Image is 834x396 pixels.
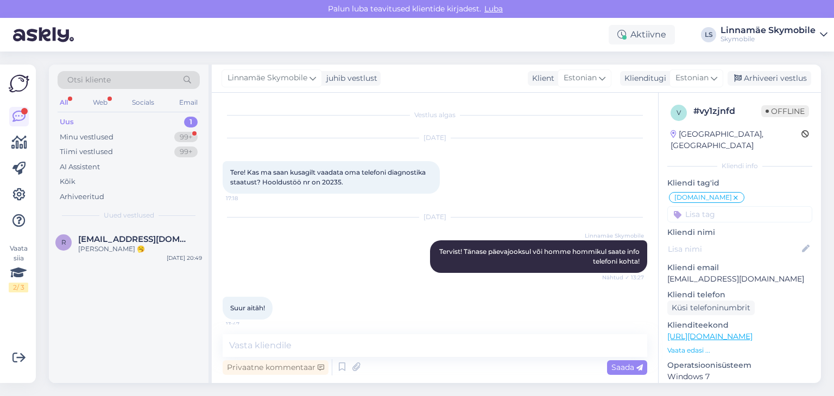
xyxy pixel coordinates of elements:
div: [PERSON_NAME] 🥱 [78,244,202,254]
span: Otsi kliente [67,74,111,86]
div: All [58,95,70,110]
div: # vy1zjnfd [693,105,761,118]
span: r [61,238,66,246]
p: Operatsioonisüsteem [667,360,812,371]
div: Linnamäe Skymobile [721,26,816,35]
a: Linnamäe SkymobileSkymobile [721,26,827,43]
div: Aktiivne [609,25,675,44]
div: Uus [60,117,74,127]
span: Nähtud ✓ 13:27 [602,273,644,282]
div: Minu vestlused [60,132,113,143]
div: 2 / 3 [9,283,28,292]
div: Vestlus algas [223,110,647,120]
div: Arhiveeri vestlus [728,71,811,86]
span: Saada [611,362,643,372]
span: Offline [761,105,809,117]
div: [DATE] [223,212,647,222]
div: Klient [528,73,554,84]
div: Kliendi info [667,161,812,171]
div: Email [177,95,200,110]
span: Linnamäe Skymobile [585,232,644,240]
div: Klienditugi [620,73,666,84]
div: LS [701,27,716,42]
p: Vaata edasi ... [667,346,812,355]
span: Estonian [675,72,709,84]
span: Suur aitäh! [230,304,265,312]
span: raguntiina9@gmail.com [78,234,191,244]
div: 99+ [174,132,198,143]
div: Socials [130,95,156,110]
span: Uued vestlused [104,210,154,220]
div: 99+ [174,146,198,157]
input: Lisa nimi [668,243,800,255]
p: Klienditeekond [667,320,812,331]
span: Tere! Kas ma saan kusagilt vaadata oma telefoni diagnostika staatust? Hooldustöö nr on 20235. [230,168,427,186]
div: Vaata siia [9,244,28,292]
div: Küsi telefoninumbrit [667,301,755,315]
div: AI Assistent [60,162,100,173]
span: v [677,108,681,117]
div: Skymobile [721,35,816,43]
div: Privaatne kommentaar [223,360,328,375]
span: 17:18 [226,194,267,202]
p: Kliendi email [667,262,812,273]
div: juhib vestlust [322,73,377,84]
div: [GEOGRAPHIC_DATA], [GEOGRAPHIC_DATA] [671,129,801,151]
span: Linnamäe Skymobile [228,72,307,84]
div: [DATE] [223,133,647,143]
div: [DATE] 20:49 [167,254,202,262]
span: Estonian [564,72,597,84]
div: Web [91,95,110,110]
p: Kliendi telefon [667,289,812,301]
div: Kõik [60,176,75,187]
span: [DOMAIN_NAME] [674,194,732,201]
span: Tervist! Tänase päevajooksul või homme hommikul saate info telefoni kohta! [439,247,641,265]
div: 1 [184,117,198,127]
p: [EMAIL_ADDRESS][DOMAIN_NAME] [667,273,812,285]
div: Tiimi vestlused [60,146,113,157]
a: [URL][DOMAIN_NAME] [667,331,753,341]
p: Kliendi tag'id [667,177,812,189]
div: Arhiveeritud [60,191,104,202]
p: Windows 7 [667,371,812,382]
span: Luba [481,4,506,14]
p: Kliendi nimi [667,227,812,238]
input: Lisa tag [667,206,812,222]
img: Askly Logo [9,73,29,94]
span: 13:47 [226,320,267,328]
